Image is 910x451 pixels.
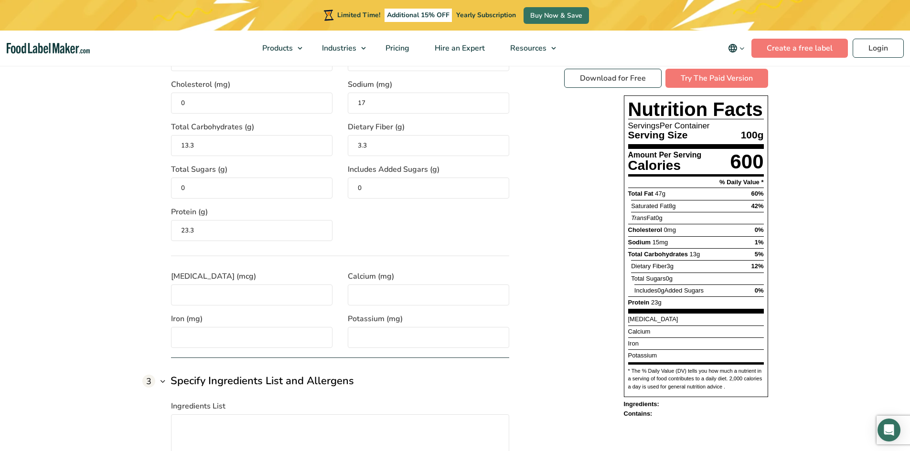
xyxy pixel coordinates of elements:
p: Calories [628,159,702,172]
span: Calcium (mg) [348,271,394,282]
p: Serving Size [628,130,690,140]
span: Total Carbohydrates (g) [171,121,254,133]
a: Pricing [373,31,420,66]
span: Pricing [383,43,410,53]
span: Servings [628,121,660,130]
p: * The % Daily Value (DV) tells you how much a nutrient in a serving of food contributes to a dail... [628,367,764,390]
span: Saturated Fat [631,202,675,209]
p: Total Sugars [631,275,673,282]
div: Open Intercom Messenger [878,419,900,441]
span: 0mg [664,226,676,233]
p: Cholesterol [628,227,676,233]
p: Includes Added Sugars [634,287,704,294]
p: Sodium [628,239,668,245]
span: 100 [741,129,758,140]
p: Per Container [628,122,764,130]
a: Resources [498,31,561,66]
span: g [758,129,764,140]
span: 0g [655,214,662,221]
strong: Contains: [624,409,653,417]
span: Total Carbohydrates [628,250,688,257]
span: 42% [751,202,763,209]
span: Industries [319,43,357,53]
h3: Specify Ingredients List and Allergens [171,373,354,389]
p: Nutrition Facts [628,100,764,119]
span: 0g [665,274,672,282]
span: Hire an Expert [432,43,486,53]
span: Resources [507,43,547,53]
span: Potassium (mg) [348,313,403,325]
span: 13g [690,250,700,257]
p: Potassium [628,352,657,359]
span: 3 [142,375,155,388]
span: 3g [667,262,674,270]
span: Includes Added Sugars (g) [348,164,439,175]
span: Yearly Subscription [456,10,516,20]
span: 8g [669,202,675,209]
p: [MEDICAL_DATA] [628,316,678,323]
strong: Ingredients: [624,400,659,408]
a: Products [250,31,307,66]
span: 15mg [653,238,668,245]
span: Additional 15% OFF [385,9,452,22]
p: Iron [628,340,639,347]
span: Sodium (mg) [348,79,392,90]
a: Try The Paid Version [665,69,768,88]
strong: Total Fat [628,190,653,197]
a: Download for Free [564,69,662,88]
span: Protein (g) [171,206,208,218]
span: 5% [755,250,764,257]
p: Dietary Fiber [631,263,674,270]
span: 600 [730,150,763,173]
a: Buy Now & Save [524,7,589,24]
p: Calcium [628,328,651,335]
span: Products [259,43,294,53]
p: Fat [631,215,663,221]
p: % Daily Value * [719,179,764,185]
strong: Protein [628,299,650,306]
a: Create a free label [751,39,848,58]
span: [MEDICAL_DATA] (mcg) [171,271,256,282]
span: 0g [657,286,664,294]
span: 12% [751,262,763,270]
span: 0% [755,226,764,233]
span: 23g [651,299,662,306]
span: Cholesterol (mg) [171,79,230,90]
a: Industries [310,31,371,66]
span: Trans [631,214,646,221]
span: 60% [751,190,763,197]
p: Amount Per Serving [628,151,702,159]
span: Total Sugars (g) [171,164,227,175]
span: Ingredients List [171,400,225,412]
span: Dietary Fiber (g) [348,121,405,133]
a: Hire an Expert [422,31,495,66]
a: Login [853,39,904,58]
span: Iron (mg) [171,313,203,325]
span: 0% [755,286,764,294]
span: Limited Time! [337,10,380,20]
span: 1% [755,238,764,245]
span: 47g [655,190,665,197]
